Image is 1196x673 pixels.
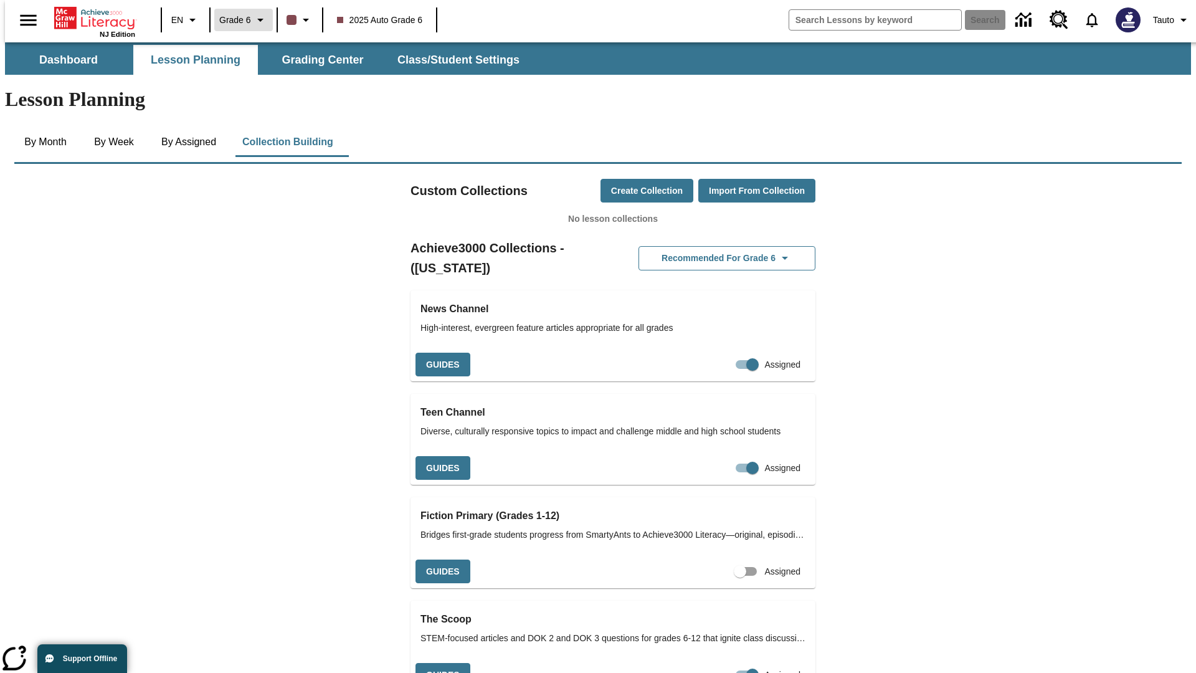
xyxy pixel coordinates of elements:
[1153,14,1174,27] span: Tauto
[415,353,470,377] button: Guides
[1042,3,1076,37] a: Resource Center, Will open in new tab
[698,179,815,203] button: Import from Collection
[5,88,1191,111] h1: Lesson Planning
[337,14,423,27] span: 2025 Auto Grade 6
[420,611,805,628] h3: The Scoop
[415,456,470,480] button: Guides
[387,45,529,75] button: Class/Student Settings
[420,507,805,525] h3: Fiction Primary (Grades 1-12)
[232,127,343,157] button: Collection Building
[420,632,805,645] span: STEM-focused articles and DOK 2 and DOK 3 questions for grades 6-12 that ignite class discussions...
[1148,9,1196,31] button: Profile/Settings
[638,246,815,270] button: Recommended for Grade 6
[1108,4,1148,36] button: Select a new avatar
[100,31,135,38] span: NJ Edition
[151,53,240,67] span: Lesson Planning
[1008,3,1042,37] a: Data Center
[133,45,258,75] button: Lesson Planning
[5,45,531,75] div: SubNavbar
[14,127,77,157] button: By Month
[5,42,1191,75] div: SubNavbar
[151,127,226,157] button: By Assigned
[54,6,135,31] a: Home
[214,9,273,31] button: Grade: Grade 6, Select a grade
[219,14,251,27] span: Grade 6
[397,53,520,67] span: Class/Student Settings
[764,358,800,371] span: Assigned
[1116,7,1141,32] img: Avatar
[411,238,613,278] h2: Achieve3000 Collections - ([US_STATE])
[420,528,805,542] span: Bridges first-grade students progress from SmartyAnts to Achieve3000 Literacy—original, episodic ...
[1076,4,1108,36] a: Notifications
[6,45,131,75] button: Dashboard
[171,14,183,27] span: EN
[63,654,117,663] span: Support Offline
[415,560,470,584] button: Guides
[282,9,318,31] button: Class color is dark brown. Change class color
[39,53,98,67] span: Dashboard
[411,212,815,226] p: No lesson collections
[764,462,800,475] span: Assigned
[420,425,805,438] span: Diverse, culturally responsive topics to impact and challenge middle and high school students
[764,565,800,578] span: Assigned
[166,9,206,31] button: Language: EN, Select a language
[420,404,805,421] h3: Teen Channel
[260,45,385,75] button: Grading Center
[37,644,127,673] button: Support Offline
[411,181,528,201] h2: Custom Collections
[282,53,363,67] span: Grading Center
[54,4,135,38] div: Home
[83,127,145,157] button: By Week
[10,2,47,39] button: Open side menu
[420,300,805,318] h3: News Channel
[789,10,961,30] input: search field
[420,322,805,335] span: High-interest, evergreen feature articles appropriate for all grades
[600,179,693,203] button: Create Collection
